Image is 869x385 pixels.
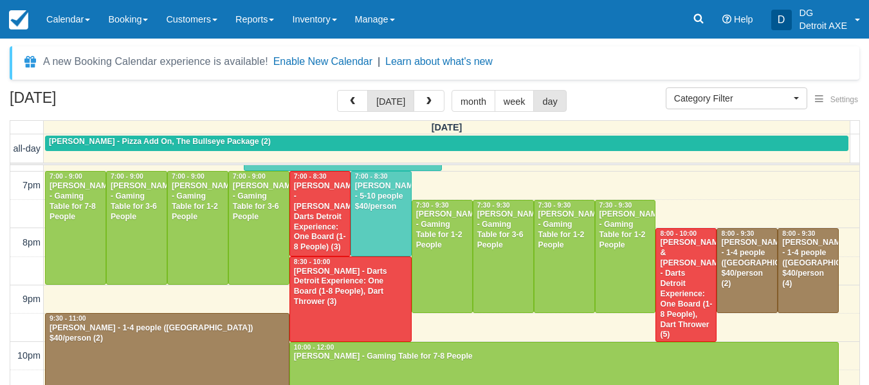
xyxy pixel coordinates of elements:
[800,6,847,19] p: DG
[495,90,535,112] button: week
[293,352,836,362] div: [PERSON_NAME] - Gaming Table for 7-8 People
[477,210,530,251] div: [PERSON_NAME] - Gaming Table for 3-6 People
[432,122,462,132] span: [DATE]
[17,350,41,361] span: 10pm
[778,228,839,314] a: 8:00 - 9:30[PERSON_NAME] - 1-4 people ([GEOGRAPHIC_DATA]) $40/person (4)
[367,90,414,112] button: [DATE]
[233,173,266,180] span: 7:00 - 9:00
[50,173,82,180] span: 7:00 - 9:00
[412,200,473,314] a: 7:30 - 9:30[PERSON_NAME] - Gaming Table for 1-2 People
[807,91,866,109] button: Settings
[273,55,372,68] button: Enable New Calendar
[800,19,847,32] p: Detroit AXE
[354,181,408,212] div: [PERSON_NAME] - 5-10 people $40/person
[9,10,28,30] img: checkfront-main-nav-mini-logo.png
[538,210,591,251] div: [PERSON_NAME] - Gaming Table for 1-2 People
[106,171,167,285] a: 7:00 - 9:00[PERSON_NAME] - Gaming Table for 3-6 People
[452,90,495,112] button: month
[355,173,388,180] span: 7:00 - 8:30
[734,14,753,24] span: Help
[722,15,731,24] i: Help
[45,171,106,285] a: 7:00 - 9:00[PERSON_NAME] - Gaming Table for 7-8 People
[294,173,327,180] span: 7:00 - 8:30
[595,200,656,314] a: 7:30 - 9:30[PERSON_NAME] - Gaming Table for 1-2 People
[782,238,835,289] div: [PERSON_NAME] - 1-4 people ([GEOGRAPHIC_DATA]) $40/person (4)
[49,323,286,344] div: [PERSON_NAME] - 1-4 people ([GEOGRAPHIC_DATA]) $40/person (2)
[167,171,228,285] a: 7:00 - 9:00[PERSON_NAME] - Gaming Table for 1-2 People
[771,10,792,30] div: D
[533,90,566,112] button: day
[228,171,289,285] a: 7:00 - 9:00[PERSON_NAME] - Gaming Table for 3-6 People
[659,238,713,340] div: [PERSON_NAME] & [PERSON_NAME] - Darts Detroit Experience: One Board (1-8 People), Dart Thrower (5)
[378,56,380,67] span: |
[293,181,347,253] div: [PERSON_NAME] - [PERSON_NAME], Darts Detroit Experience: One Board (1-8 People) (3)
[385,56,493,67] a: Learn about what's new
[49,181,102,222] div: [PERSON_NAME] - Gaming Table for 7-8 People
[45,136,848,151] a: [PERSON_NAME] - Pizza Add On, The Bullseye Package (2)
[473,200,534,314] a: 7:30 - 9:30[PERSON_NAME] - Gaming Table for 3-6 People
[538,202,571,209] span: 7:30 - 9:30
[171,181,224,222] div: [PERSON_NAME] - Gaming Table for 1-2 People
[351,171,412,256] a: 7:00 - 8:30[PERSON_NAME] - 5-10 people $40/person
[534,200,595,314] a: 7:30 - 9:30[PERSON_NAME] - Gaming Table for 1-2 People
[477,202,510,209] span: 7:30 - 9:30
[660,230,697,237] span: 8:00 - 10:00
[294,344,334,351] span: 10:00 - 12:00
[111,173,143,180] span: 7:00 - 9:00
[416,210,469,251] div: [PERSON_NAME] - Gaming Table for 1-2 People
[110,181,163,222] div: [PERSON_NAME] - Gaming Table for 3-6 People
[49,137,271,146] span: [PERSON_NAME] - Pizza Add On, The Bullseye Package (2)
[289,256,412,342] a: 8:30 - 10:00[PERSON_NAME] - Darts Detroit Experience: One Board (1-8 People), Dart Thrower (3)
[294,258,331,265] span: 8:30 - 10:00
[23,180,41,190] span: 7pm
[666,87,807,109] button: Category Filter
[172,173,205,180] span: 7:00 - 9:00
[293,267,408,308] div: [PERSON_NAME] - Darts Detroit Experience: One Board (1-8 People), Dart Thrower (3)
[655,228,717,342] a: 8:00 - 10:00[PERSON_NAME] & [PERSON_NAME] - Darts Detroit Experience: One Board (1-8 People), Dar...
[674,92,791,105] span: Category Filter
[599,210,652,251] div: [PERSON_NAME] - Gaming Table for 1-2 People
[720,238,774,289] div: [PERSON_NAME] - 1-4 people ([GEOGRAPHIC_DATA]) $40/person (2)
[10,90,172,114] h2: [DATE]
[416,202,449,209] span: 7:30 - 9:30
[782,230,815,237] span: 8:00 - 9:30
[43,54,268,69] div: A new Booking Calendar experience is available!
[721,230,754,237] span: 8:00 - 9:30
[50,315,86,322] span: 9:30 - 11:00
[830,95,858,104] span: Settings
[23,294,41,304] span: 9pm
[599,202,632,209] span: 7:30 - 9:30
[289,171,351,256] a: 7:00 - 8:30[PERSON_NAME] - [PERSON_NAME], Darts Detroit Experience: One Board (1-8 People) (3)
[717,228,778,314] a: 8:00 - 9:30[PERSON_NAME] - 1-4 people ([GEOGRAPHIC_DATA]) $40/person (2)
[232,181,286,222] div: [PERSON_NAME] - Gaming Table for 3-6 People
[23,237,41,247] span: 8pm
